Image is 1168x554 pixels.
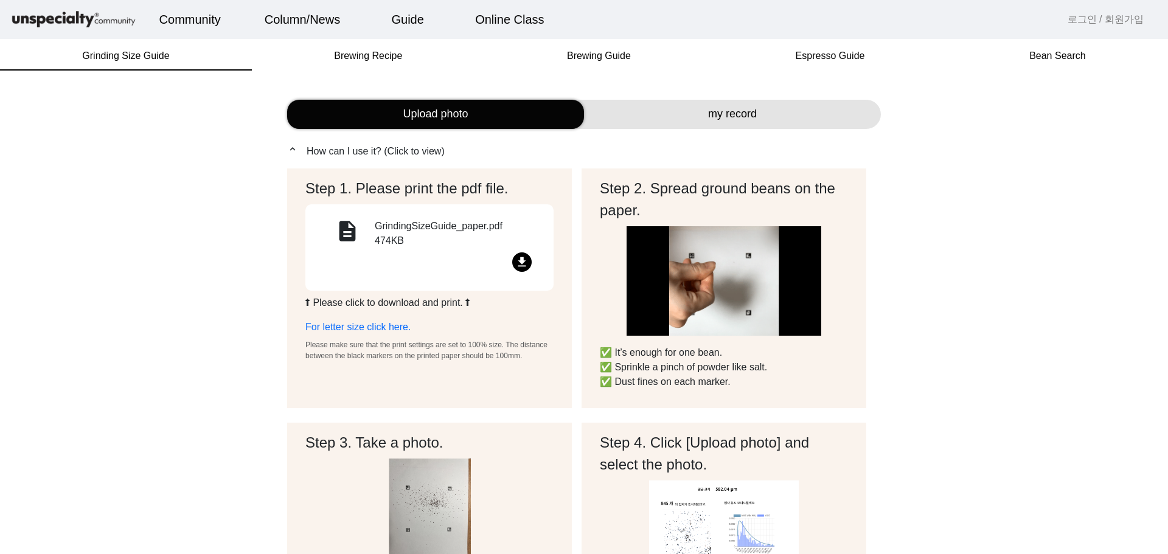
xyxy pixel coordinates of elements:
[567,51,631,61] span: Brewing Guide
[305,432,554,454] h2: Step 3. Take a photo.
[600,345,848,389] p: ✅ It’s enough for one bean. ✅ Sprinkle a pinch of powder like salt. ✅ Dust fines on each marker.
[600,432,848,476] h2: Step 4. Click [Upload photo] and select the photo.
[305,178,554,199] h2: Step 1. Please print the pdf file.
[305,322,411,332] a: For letter size click here.
[333,219,362,248] mat-icon: description
[403,106,468,122] span: Upload photo
[255,3,350,36] a: Column/News
[627,226,822,336] img: guide
[305,296,554,310] p: ⬆ Please click to download and print. ⬆
[157,386,234,416] a: Settings
[1068,12,1144,27] a: 로그인 / 회원가입
[287,144,302,154] mat-icon: expand_less
[375,219,539,252] div: GrindingSizeGuide_paper.pdf 474KB
[334,51,402,61] span: Brewing Recipe
[287,144,881,159] p: How can I use it? (Click to view)
[512,252,532,272] mat-icon: file_download
[382,3,434,36] a: Guide
[101,404,137,414] span: Messages
[31,404,52,414] span: Home
[305,339,554,361] p: Please make sure that the print settings are set to 100% size. The distance between the black mar...
[796,51,865,61] span: Espresso Guide
[600,178,848,221] h2: Step 2. Spread ground beans on the paper.
[10,9,137,30] img: logo
[80,386,157,416] a: Messages
[1029,51,1086,61] span: Bean Search
[4,386,80,416] a: Home
[82,51,169,61] span: Grinding Size Guide
[150,3,231,36] a: Community
[708,106,757,122] span: my record
[180,404,210,414] span: Settings
[465,3,554,36] a: Online Class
